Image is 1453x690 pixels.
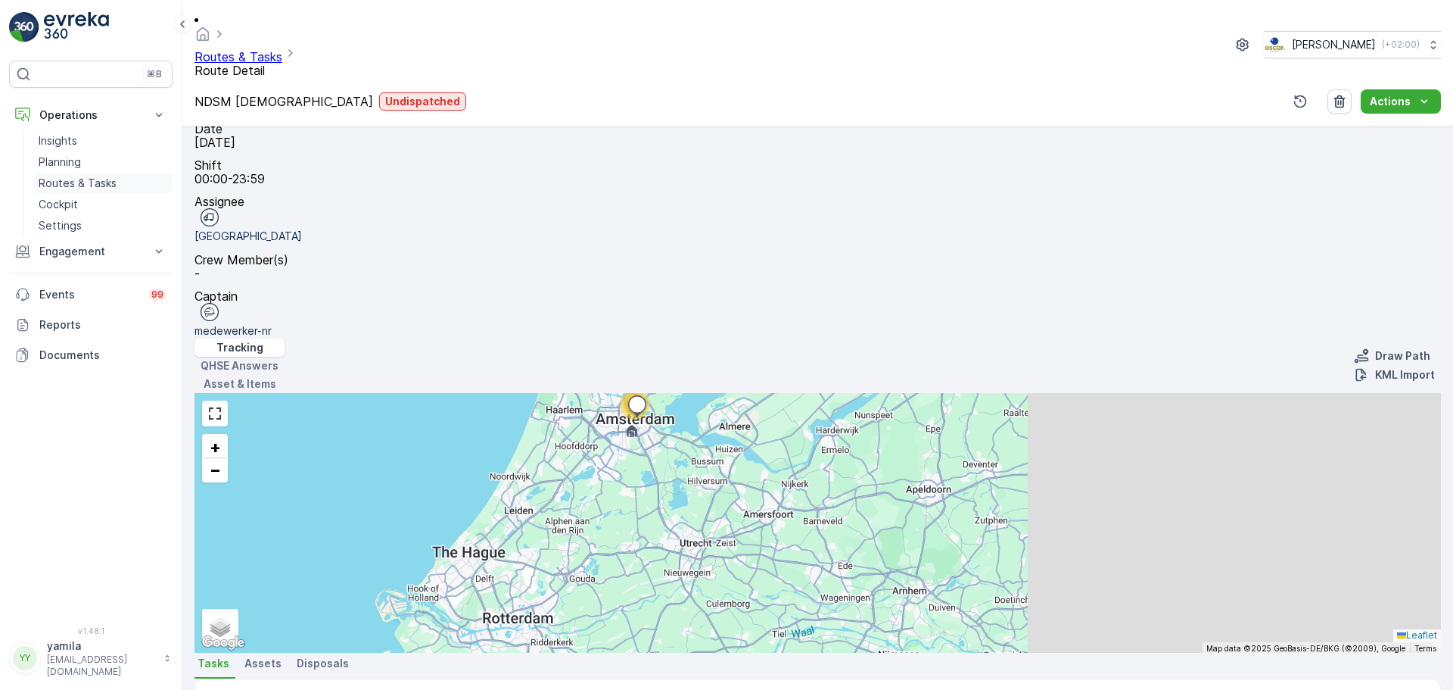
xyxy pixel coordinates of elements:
[204,376,276,392] p: Asset & Items
[9,279,173,310] a: Events99
[194,30,211,45] a: Homepage
[204,436,226,458] a: Zoom In
[210,460,221,479] span: −
[194,253,1441,267] p: Crew Member(s)
[39,108,142,123] p: Operations
[1370,94,1411,109] p: Actions
[9,236,173,267] button: Engagement
[379,92,466,111] button: Undispatched
[1264,31,1441,58] button: [PERSON_NAME](+02:00)
[147,68,162,80] p: ⌘B
[194,122,1441,136] p: Date
[216,439,255,451] p: Disposal
[33,173,173,194] a: Routes & Tasks
[216,510,257,523] p: End Point
[194,49,282,64] a: Routes & Tasks
[33,151,173,173] a: Planning
[216,475,262,487] p: Start Point
[44,12,109,42] img: logo_light-DOdMpM7g.png
[33,194,173,215] a: Cockpit
[1375,348,1430,364] p: Draw Path
[194,172,1441,186] p: 00:00-23:59
[9,12,39,42] img: logo
[198,633,248,653] a: Open this area in Google Maps (opens a new window)
[194,95,373,108] p: NDSM [DEMOGRAPHIC_DATA]
[39,348,166,363] p: Documents
[210,437,221,457] span: +
[1361,89,1441,114] button: Actions
[194,267,1441,280] p: -
[198,633,248,653] img: Google
[39,133,77,148] p: Insights
[297,656,349,671] span: Disposals
[194,63,265,78] span: Route Detail
[194,289,238,303] p: Captain
[194,136,1441,149] p: [DATE]
[204,610,237,644] a: Layers
[1264,36,1286,53] img: basis-logo_rgb2x.png
[194,195,244,208] p: Assignee
[194,229,1441,244] p: [GEOGRAPHIC_DATA]
[194,158,1441,172] p: Shift
[204,458,226,481] a: Zoom Out
[194,393,1441,653] div: 0
[216,340,263,355] p: Tracking
[39,155,81,170] p: Planning
[198,656,229,671] span: Tasks
[216,546,282,558] p: Special Needs
[216,582,230,594] p: VIP
[33,215,173,236] a: Settings
[39,317,166,333] p: Reports
[1348,347,1436,365] button: Draw Path
[1375,367,1435,382] p: KML Import
[39,218,82,233] p: Settings
[194,323,1441,339] p: medewerker-nr
[9,100,173,130] button: Operations
[9,310,173,340] a: Reports
[204,402,226,425] a: View Fullscreen
[9,340,173,370] a: Documents
[33,130,173,151] a: Insights
[201,358,278,373] p: QHSE Answers
[1397,629,1437,641] a: Leaflet
[39,176,117,191] p: Routes & Tasks
[39,244,142,259] p: Engagement
[151,289,163,301] p: 99
[47,638,156,654] p: yamila
[39,287,139,302] p: Events
[1292,37,1376,52] p: [PERSON_NAME]
[13,646,37,670] div: YY
[1382,39,1420,51] p: ( +02:00 )
[1206,644,1405,653] span: Map data ©2025 GeoBasis-DE/BKG (©2009), Google
[1348,366,1441,384] button: KML Import
[47,654,156,678] p: [EMAIL_ADDRESS][DOMAIN_NAME]
[1414,644,1436,653] a: Terms
[39,197,78,212] p: Cockpit
[244,656,282,671] span: Assets
[9,626,173,635] span: v 1.48.1
[385,94,460,109] p: Undispatched
[9,638,173,678] button: YYyamila[EMAIL_ADDRESS][DOMAIN_NAME]
[620,389,650,420] div: 10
